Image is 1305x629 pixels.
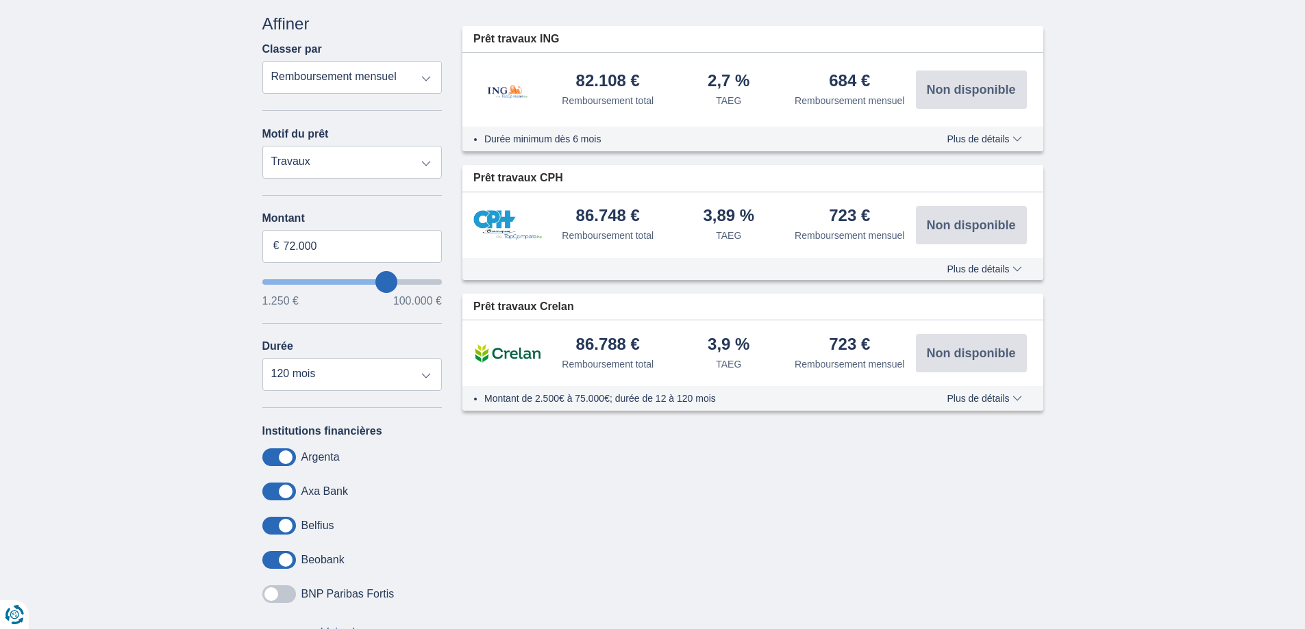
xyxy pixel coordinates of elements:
input: wantToBorrow [262,279,443,285]
div: 3,9 % [708,336,749,355]
div: 82.108 € [576,73,640,91]
div: TAEG [716,229,741,242]
li: Durée minimum dès 6 mois [484,132,907,146]
button: Plus de détails [936,264,1032,274]
img: pret personnel Crelan [473,336,542,370]
span: Non disponible [927,219,1016,231]
div: 86.788 € [576,336,640,355]
label: Argenta [301,451,340,463]
span: Non disponible [927,84,1016,96]
label: Belfius [301,519,334,532]
span: Plus de détails [947,134,1021,144]
span: Prêt travaux ING [473,31,559,47]
button: Non disponible [916,334,1027,372]
img: pret personnel CPH Banque [473,210,542,240]
span: Prêt travaux Crelan [473,299,574,315]
span: Plus de détails [947,394,1021,403]
div: Remboursement mensuel [795,229,904,242]
div: 684 € [829,73,870,91]
div: Affiner [262,12,443,36]
div: 2,7 % [708,73,749,91]
label: Montant [262,212,443,224]
label: Beobank [301,554,345,566]
img: pret personnel ING [473,66,542,112]
div: 723 € [829,207,870,226]
span: 100.000 € [393,296,442,307]
span: Prêt travaux CPH [473,170,563,186]
div: Remboursement mensuel [795,94,904,107]
div: TAEG [716,94,741,107]
span: Plus de détails [947,264,1021,274]
button: Non disponible [916,70,1027,109]
label: Durée [262,340,293,352]
div: Remboursement total [562,357,654,371]
button: Plus de détails [936,133,1032,144]
li: Montant de 2.500€ à 75.000€; durée de 12 à 120 mois [484,391,907,405]
label: Axa Bank [301,485,348,498]
div: Remboursement mensuel [795,357,904,371]
span: 1.250 € [262,296,299,307]
label: Motif du prêt [262,128,329,140]
div: 86.748 € [576,207,640,226]
button: Non disponible [916,206,1027,244]
div: 3,89 % [703,207,754,226]
div: Remboursement total [562,229,654,242]
label: Classer par [262,43,322,55]
span: Non disponible [927,347,1016,359]
label: Institutions financières [262,425,382,437]
div: 723 € [829,336,870,355]
div: Remboursement total [562,94,654,107]
span: € [273,238,279,254]
button: Plus de détails [936,393,1032,404]
div: TAEG [716,357,741,371]
label: BNP Paribas Fortis [301,588,395,600]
